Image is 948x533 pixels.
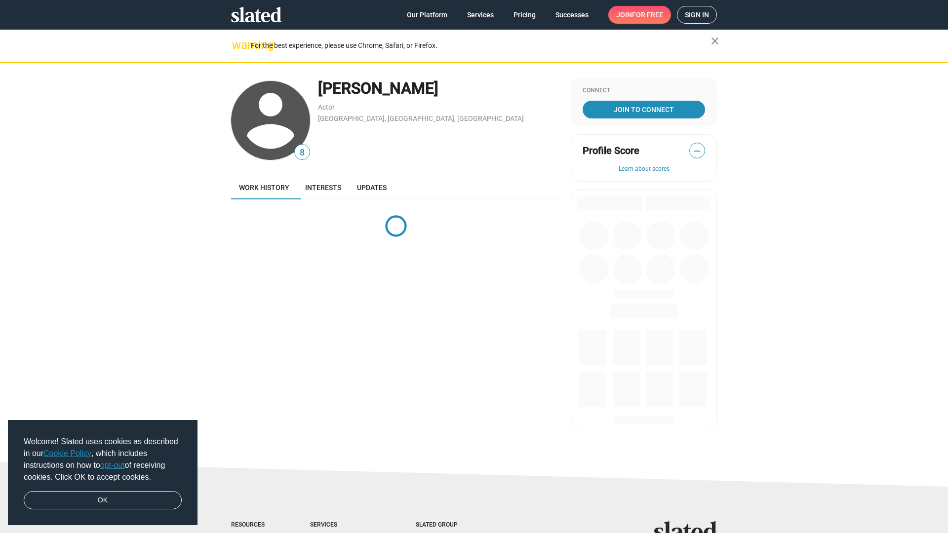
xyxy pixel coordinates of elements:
a: opt-out [100,461,125,469]
div: Resources [231,521,271,529]
a: Successes [548,6,596,24]
a: Interests [297,176,349,199]
span: Successes [555,6,589,24]
a: Joinfor free [608,6,671,24]
button: Learn about scores [583,165,705,173]
div: cookieconsent [8,420,197,526]
a: Updates [349,176,395,199]
span: Work history [239,184,289,191]
a: Actor [318,103,335,111]
span: Services [467,6,494,24]
a: Work history [231,176,297,199]
mat-icon: warning [232,39,244,51]
div: Slated Group [416,521,483,529]
div: Connect [583,87,705,95]
span: Updates [357,184,387,191]
a: Services [459,6,502,24]
span: Profile Score [583,144,639,157]
div: [PERSON_NAME] [318,78,561,99]
span: Our Platform [407,6,447,24]
a: Pricing [506,6,544,24]
div: Services [310,521,376,529]
a: Cookie Policy [43,449,91,457]
span: Pricing [513,6,536,24]
span: Join To Connect [585,101,703,118]
span: Join [616,6,663,24]
a: Sign in [677,6,717,24]
mat-icon: close [709,35,721,47]
span: Sign in [685,6,709,23]
span: Welcome! Slated uses cookies as described in our , which includes instructions on how to of recei... [24,436,182,483]
a: [GEOGRAPHIC_DATA], [GEOGRAPHIC_DATA], [GEOGRAPHIC_DATA] [318,114,524,122]
span: 8 [295,146,310,159]
a: Join To Connect [583,101,705,118]
span: for free [632,6,663,24]
div: For the best experience, please use Chrome, Safari, or Firefox. [251,39,711,52]
span: Interests [305,184,341,191]
a: dismiss cookie message [24,491,182,510]
a: Our Platform [399,6,455,24]
span: — [690,145,705,157]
